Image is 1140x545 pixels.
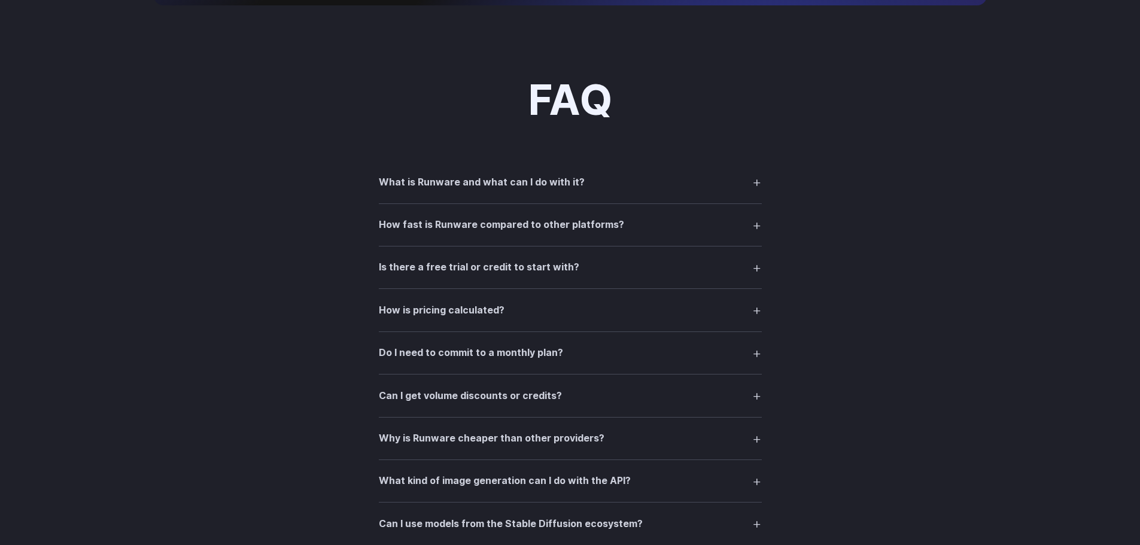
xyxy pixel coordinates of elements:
summary: Do I need to commit to a monthly plan? [379,342,762,364]
h3: How fast is Runware compared to other platforms? [379,217,624,233]
h3: Is there a free trial or credit to start with? [379,260,579,275]
summary: What is Runware and what can I do with it? [379,170,762,193]
summary: What kind of image generation can I do with the API? [379,470,762,492]
h3: What is Runware and what can I do with it? [379,175,585,190]
summary: Can I use models from the Stable Diffusion ecosystem? [379,512,762,535]
h3: How is pricing calculated? [379,303,504,318]
summary: Is there a free trial or credit to start with? [379,256,762,279]
summary: Why is Runware cheaper than other providers? [379,427,762,450]
h3: Can I use models from the Stable Diffusion ecosystem? [379,516,643,532]
summary: How is pricing calculated? [379,299,762,321]
summary: Can I get volume discounts or credits? [379,384,762,407]
h3: Do I need to commit to a monthly plan? [379,345,563,361]
h3: What kind of image generation can I do with the API? [379,473,631,489]
h2: FAQ [528,77,612,123]
h3: Can I get volume discounts or credits? [379,388,562,404]
h3: Why is Runware cheaper than other providers? [379,431,604,446]
summary: How fast is Runware compared to other platforms? [379,214,762,236]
